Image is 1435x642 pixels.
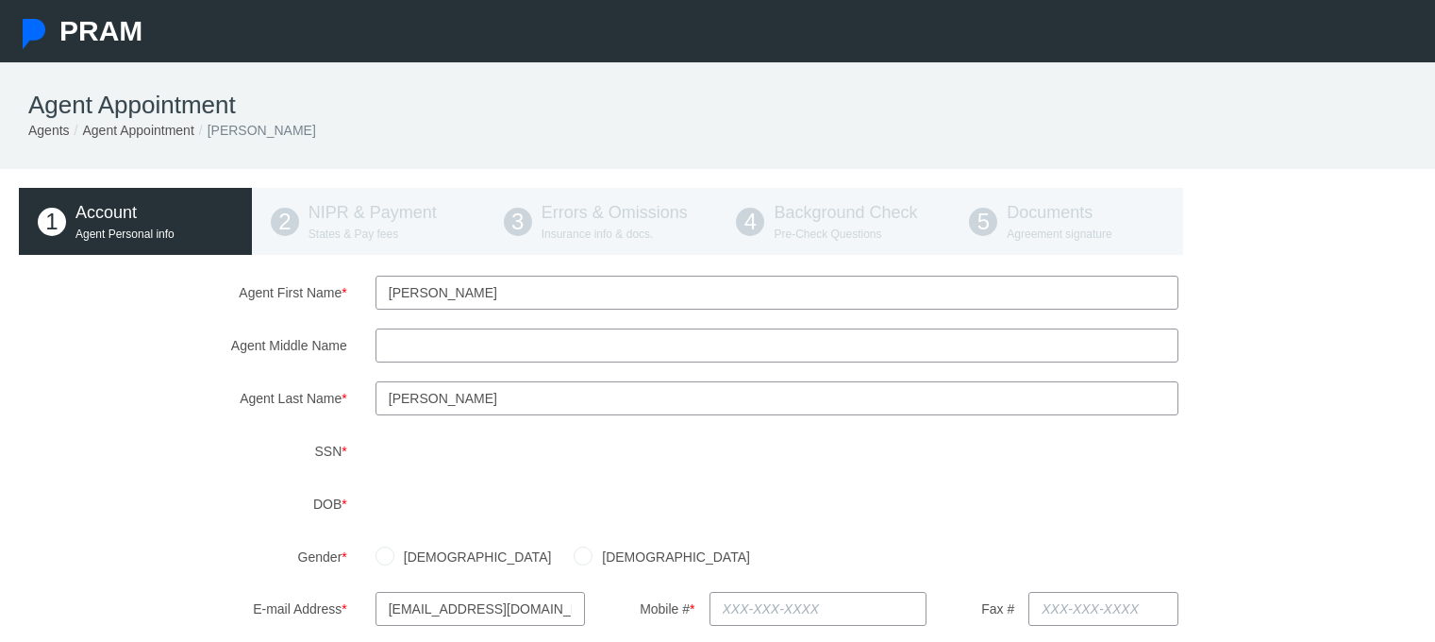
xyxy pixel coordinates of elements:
[124,592,361,625] label: E-mail Address
[75,226,233,244] p: Agent Personal info
[5,329,361,363] label: Agent Middle Name
[613,592,695,625] label: Mobile #
[38,208,66,236] span: 1
[28,120,70,141] li: Agents
[709,592,927,626] input: XXX-XXX-XXXX
[194,120,316,141] li: [PERSON_NAME]
[955,592,1014,625] label: Fax #
[5,276,361,310] label: Agent First Name
[75,203,137,222] span: Account
[5,487,361,521] label: DOB
[1028,592,1178,626] input: XXX-XXX-XXXX
[70,120,194,141] li: Agent Appointment
[592,547,750,567] label: [DEMOGRAPHIC_DATA]
[5,434,361,468] label: SSN
[59,15,142,46] span: PRAM
[19,19,49,49] img: Pram Partner
[5,540,361,573] label: Gender
[28,91,1407,120] h1: Agent Appointment
[5,381,361,415] label: Agent Last Name
[394,547,552,567] label: [DEMOGRAPHIC_DATA]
